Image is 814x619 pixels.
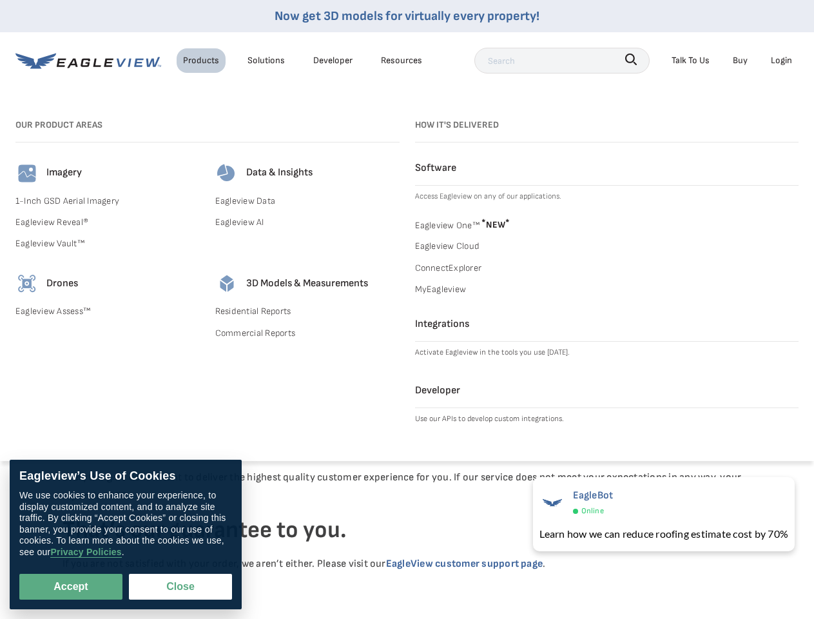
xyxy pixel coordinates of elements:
[15,162,39,185] img: imagery-icon.svg
[183,52,219,68] div: Products
[381,52,422,68] div: Resources
[415,413,799,425] p: Use our APIs to develop custom integrations.
[15,235,200,251] a: Eagleview Vault™
[46,277,78,291] h4: Drones
[19,490,232,558] div: We use cookies to enhance your experience, to display customized content, and to analyze site tra...
[539,526,788,542] div: Learn how we can reduce roofing estimate cost by 70%
[313,52,353,68] a: Developer
[19,469,232,484] div: Eagleview’s Use of Cookies
[275,8,539,24] a: Now get 3D models for virtually every property!
[247,52,285,68] div: Solutions
[539,489,565,515] img: EagleBot
[415,318,799,331] h4: Integrations
[415,162,799,175] h4: Software
[246,166,313,180] h4: Data & Insights
[415,347,799,359] p: Activate Eagleview in the tools you use [DATE].
[415,281,799,297] a: MyEagleview
[129,574,232,600] button: Close
[415,191,799,202] p: Access Eagleview on any of our applications.
[415,384,799,398] h4: Developer
[480,219,510,230] span: NEW
[415,260,799,276] a: ConnectExplorer
[215,214,400,230] a: Eagleview AI
[15,193,200,209] a: 1-Inch GSD Aerial Imagery
[50,547,121,558] a: Privacy Policies
[15,214,200,230] a: Eagleview Reveal®
[46,166,82,180] h4: Imagery
[246,277,368,291] h4: 3D Models & Measurements
[386,558,543,570] a: EagleView customer support page
[474,48,650,74] input: Search
[215,272,238,295] img: 3d-models-icon.svg
[415,238,799,254] a: Eagleview Cloud
[415,120,799,131] h3: How it's Delivered
[215,325,400,341] a: Commercial Reports
[415,213,799,233] a: Eagleview One™ *NEW*
[573,489,614,502] span: EagleBot
[63,469,752,506] p: Everything we do is meant to deliver the highest quality customer experience for you. If our serv...
[19,574,122,600] button: Accept
[15,272,39,295] img: drones-icon.svg
[215,162,238,185] img: data-icon.svg
[672,52,710,68] div: Talk To Us
[771,52,792,68] div: Login
[415,384,799,425] a: Developer Use our APIs to develop custom integrations.
[15,120,400,131] h3: Our Product Areas
[415,318,799,359] a: Integrations Activate Eagleview in the tools you use [DATE].
[63,516,752,546] h4: That’s our guarantee to you.
[215,303,400,319] a: Residential Reports
[63,555,752,574] p: If you are not satisfied with your order, we aren’t either. Please visit our .
[733,52,748,68] a: Buy
[215,193,400,209] a: Eagleview Data
[15,303,200,319] a: Eagleview Assess™
[581,504,604,518] span: Online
